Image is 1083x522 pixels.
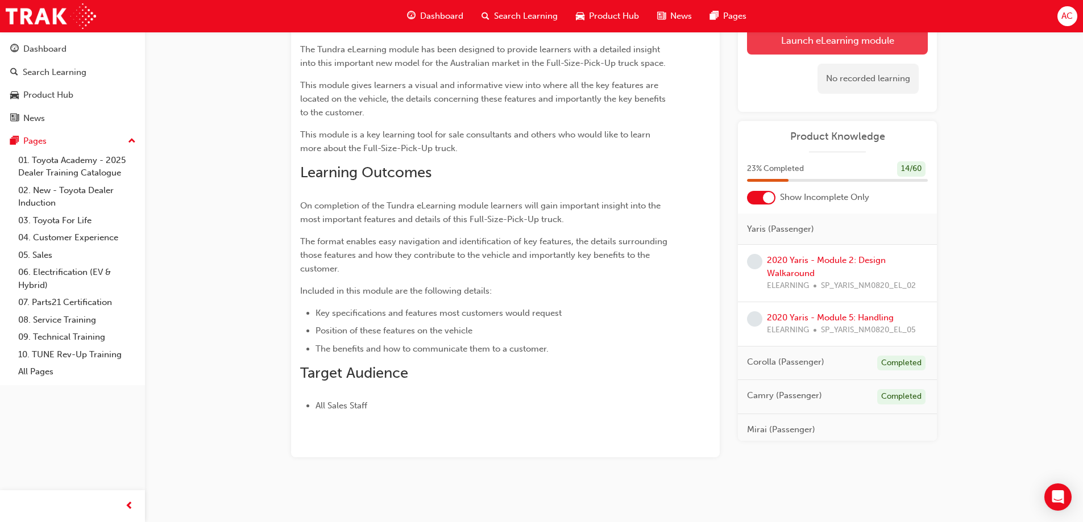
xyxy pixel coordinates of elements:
a: 07. Parts21 Certification [14,294,140,311]
div: Pages [23,135,47,148]
div: Product Hub [23,89,73,102]
button: DashboardSearch LearningProduct HubNews [5,36,140,131]
span: Search Learning [494,10,558,23]
span: AC [1061,10,1073,23]
span: Mirai (Passenger) [747,423,815,436]
span: Learning Outcomes [300,164,431,181]
button: Pages [5,131,140,152]
a: 06. Electrification (EV & Hybrid) [14,264,140,294]
a: guage-iconDashboard [398,5,472,28]
span: The benefits and how to communicate them to a customer. [316,344,549,354]
span: Pages [723,10,746,23]
span: search-icon [482,9,489,23]
div: 14 / 60 [897,161,926,177]
div: No recorded learning [818,64,919,94]
a: 05. Sales [14,247,140,264]
a: 10. TUNE Rev-Up Training [14,346,140,364]
div: Completed [877,389,926,404]
a: car-iconProduct Hub [567,5,648,28]
span: Included in this module are the following details: [300,286,492,296]
span: news-icon [10,114,19,124]
a: All Pages [14,363,140,381]
span: pages-icon [710,9,719,23]
a: Launch eLearning module [747,26,928,55]
span: SP_YARIS_NM0820_EL_02 [821,279,916,293]
div: Completed [877,356,926,371]
span: All Sales Staff [316,400,367,411]
span: ELEARNING [767,324,809,337]
span: Key specifications and features most customers would request [316,308,562,318]
img: Trak [6,3,96,29]
span: guage-icon [10,44,19,55]
a: Search Learning [5,62,140,83]
a: pages-iconPages [701,5,756,28]
span: car-icon [576,9,584,23]
a: Product Hub [5,85,140,106]
span: Show Incomplete Only [780,191,869,204]
span: The format enables easy navigation and identification of key features, the details surrounding th... [300,236,670,274]
a: search-iconSearch Learning [472,5,567,28]
a: Product Knowledge [747,130,928,143]
span: up-icon [128,134,136,149]
span: Position of these features on the vehicle [316,325,472,336]
a: News [5,108,140,129]
div: Search Learning [23,66,86,79]
span: learningRecordVerb_NONE-icon [747,311,762,327]
span: On completion of the Tundra eLearning module learners will gain important insight into the most i... [300,201,663,224]
span: car-icon [10,90,19,101]
a: news-iconNews [648,5,701,28]
a: 2020 Yaris - Module 5: Handling [767,312,894,323]
span: The Tundra eLearning module has been designed to provide learners with a detailed insight into th... [300,44,666,68]
div: Open Intercom Messenger [1044,483,1072,511]
span: Target Audience [300,364,408,382]
span: This module gives learners a visual and informative view into where all the key features are loca... [300,80,668,118]
div: Dashboard [23,43,67,56]
a: 04. Customer Experience [14,229,140,247]
span: SP_YARIS_NM0820_EL_05 [821,324,916,337]
a: 03. Toyota For Life [14,212,140,229]
button: AC [1057,6,1077,26]
span: ELEARNING [767,279,809,293]
a: 08. Service Training [14,311,140,329]
span: news-icon [657,9,666,23]
span: pages-icon [10,136,19,147]
span: Dashboard [420,10,463,23]
span: search-icon [10,68,18,78]
span: learningRecordVerb_NONE-icon [747,254,762,269]
span: This module is a key learning tool for sale consultants and others who would like to learn more a... [300,130,653,153]
span: News [670,10,692,23]
span: Product Hub [589,10,639,23]
span: Camry (Passenger) [747,389,822,402]
div: News [23,112,45,125]
a: 01. Toyota Academy - 2025 Dealer Training Catalogue [14,152,140,182]
a: 02. New - Toyota Dealer Induction [14,182,140,212]
span: Corolla (Passenger) [747,356,824,369]
a: 2020 Yaris - Module 2: Design Walkaround [767,255,886,278]
span: 23 % Completed [747,162,804,176]
a: 09. Technical Training [14,328,140,346]
a: Dashboard [5,39,140,60]
span: prev-icon [125,499,134,513]
span: guage-icon [407,9,416,23]
span: Yaris (Passenger) [747,223,814,236]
